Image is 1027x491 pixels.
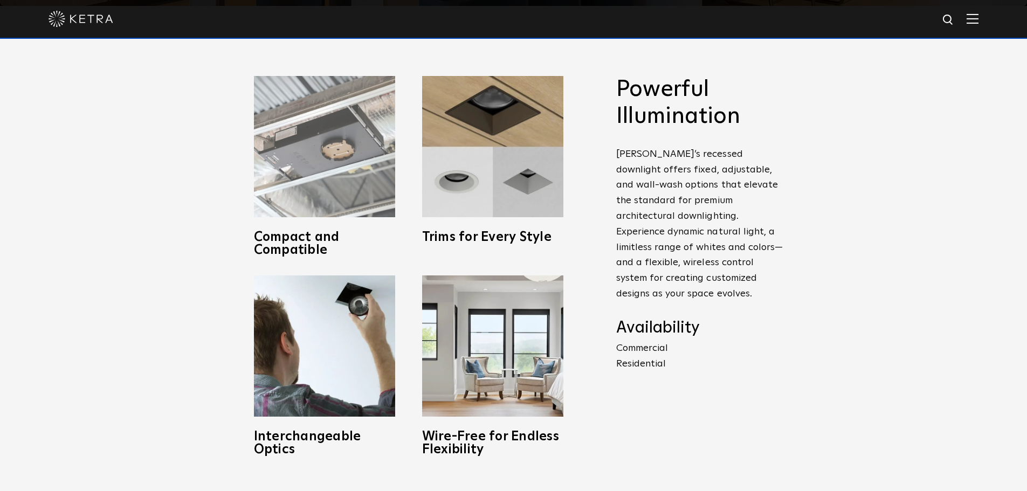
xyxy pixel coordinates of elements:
[49,11,113,27] img: ketra-logo-2019-white
[422,76,563,217] img: trims-for-every-style
[616,341,783,372] p: Commercial Residential
[254,76,395,217] img: compact-and-copatible
[616,318,783,338] h4: Availability
[254,430,395,456] h3: Interchangeable Optics
[422,430,563,456] h3: Wire-Free for Endless Flexibility
[616,76,783,130] h2: Powerful Illumination
[942,13,955,27] img: search icon
[967,13,978,24] img: Hamburger%20Nav.svg
[422,231,563,244] h3: Trims for Every Style
[254,231,395,257] h3: Compact and Compatible
[616,147,783,302] p: [PERSON_NAME]’s recessed downlight offers fixed, adjustable, and wall-wash options that elevate t...
[422,275,563,417] img: D3_WV_Bedroom
[254,275,395,417] img: D3_OpticSwap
